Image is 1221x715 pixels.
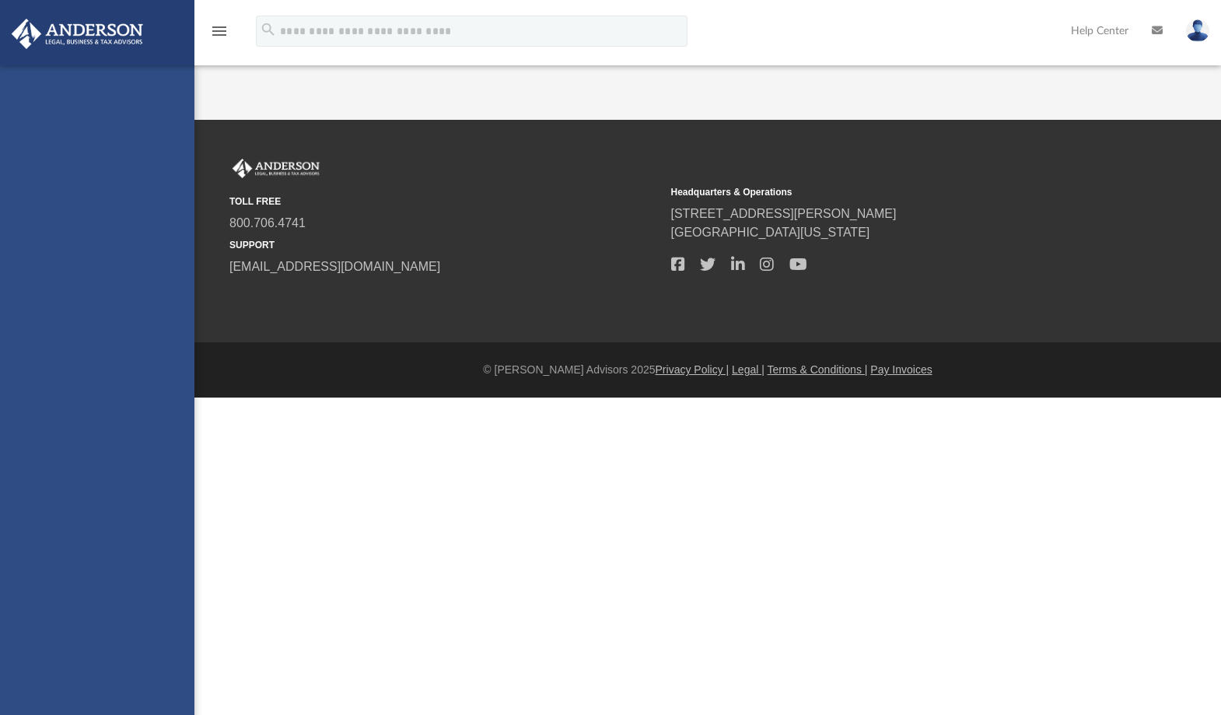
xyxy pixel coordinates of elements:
a: [GEOGRAPHIC_DATA][US_STATE] [671,226,870,239]
a: [EMAIL_ADDRESS][DOMAIN_NAME] [229,260,440,273]
small: SUPPORT [229,238,660,252]
a: 800.706.4741 [229,216,306,230]
img: User Pic [1186,19,1209,42]
i: menu [210,22,229,40]
a: Privacy Policy | [656,363,729,376]
div: © [PERSON_NAME] Advisors 2025 [194,362,1221,378]
a: Legal | [732,363,764,376]
small: TOLL FREE [229,195,660,209]
a: Pay Invoices [870,363,932,376]
a: Terms & Conditions | [768,363,868,376]
img: Anderson Advisors Platinum Portal [229,159,323,179]
a: menu [210,30,229,40]
small: Headquarters & Operations [671,185,1102,199]
img: Anderson Advisors Platinum Portal [7,19,148,49]
a: [STREET_ADDRESS][PERSON_NAME] [671,207,897,220]
i: search [260,21,277,38]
